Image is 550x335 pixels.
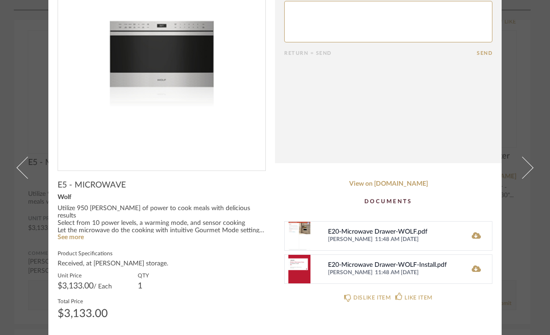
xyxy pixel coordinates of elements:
[58,297,108,305] label: Total Price
[328,262,458,269] div: E20-Microwave Drawer-WOLF-Install.pdf
[58,205,266,235] div: Utilize 950 [PERSON_NAME] of power to cook meals with delicious results Select from 10 power leve...
[328,229,458,236] div: E20-Microwave Drawer-WOLF.pdf
[375,269,458,276] span: 11:48 AM [DATE]
[58,234,84,241] a: See more
[285,255,314,283] img: ca022528-cab5-461f-8cd3-b55eed6d9b0b_64x64.jpg
[138,271,149,279] label: QTY
[353,293,391,302] div: DISLIKE ITEM
[404,293,432,302] div: LIKE ITEM
[328,236,373,243] span: [PERSON_NAME]
[477,50,492,56] button: Send
[58,282,94,290] span: $3,133.00
[284,180,492,188] a: View on [DOMAIN_NAME]
[328,269,373,276] span: [PERSON_NAME]
[58,180,126,190] span: E5 - MICROWAVE
[375,236,458,243] span: 11:48 AM [DATE]
[285,222,314,250] img: 3d201b6f-a48f-47bf-8615-17c03dbca1f0_64x64.jpg
[284,50,477,56] div: Return = Send
[58,308,108,319] div: $3,133.00
[58,194,266,201] div: Wolf
[58,271,112,279] label: Unit Price
[138,282,149,290] div: 1
[94,283,112,290] span: / Each
[58,249,266,257] label: Product Specifications
[58,260,266,268] div: Received, at [PERSON_NAME] storage.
